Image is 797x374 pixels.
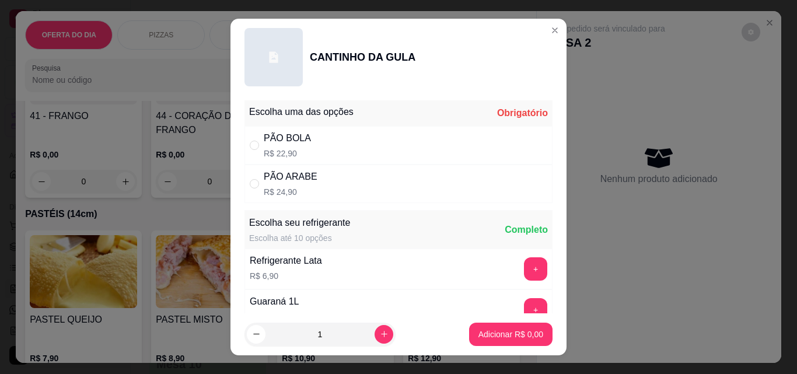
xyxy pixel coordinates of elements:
button: Adicionar R$ 0,00 [469,323,553,346]
div: Guaraná 1L [250,295,299,309]
div: Escolha até 10 opções [249,232,350,244]
div: Refrigerante Lata [250,254,322,268]
button: decrease-product-quantity [247,325,265,344]
button: increase-product-quantity [375,325,393,344]
div: Obrigatório [497,106,548,120]
div: Escolha uma das opções [249,105,354,119]
p: Adicionar R$ 0,00 [478,328,543,340]
p: R$ 24,90 [264,186,317,198]
p: R$ 6,90 [250,270,322,282]
button: Close [546,21,564,40]
div: PÃO ARABE [264,170,317,184]
div: Escolha seu refrigerante [249,216,350,230]
p: R$ 22,90 [264,148,311,159]
div: Completo [505,223,548,237]
div: CANTINHO DA GULA [310,49,415,65]
button: add [524,298,547,321]
p: R$ 10,90 [250,311,299,323]
div: PÃO BOLA [264,131,311,145]
button: add [524,257,547,281]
